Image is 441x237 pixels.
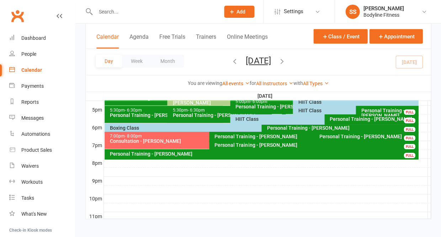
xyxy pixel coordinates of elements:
[86,194,103,203] th: 10pm
[266,125,417,130] div: Personal Training - [PERSON_NAME]
[345,5,360,19] div: SS
[188,80,222,86] strong: You are viewing
[9,126,75,142] a: Automations
[21,51,36,57] div: People
[21,67,42,73] div: Calendar
[298,108,410,113] div: HIIT Class
[93,7,215,17] input: Search...
[283,4,303,20] span: Settings
[21,115,44,121] div: Messages
[21,179,43,185] div: Workouts
[21,195,34,201] div: Tasks
[235,104,347,109] div: Personal Training - [PERSON_NAME]
[21,163,39,169] div: Waivers
[404,135,415,141] div: FULL
[250,80,256,86] strong: for
[152,55,184,68] button: Month
[404,153,415,158] div: FULL
[303,81,329,86] a: All Types
[110,134,305,139] div: 7:00pm
[214,142,417,147] div: Personal Training - [PERSON_NAME]
[21,35,46,41] div: Dashboard
[227,33,267,49] button: Online Meetings
[125,108,142,113] span: - 6:30pm
[361,108,417,118] div: Personal Training - [PERSON_NAME]
[96,55,122,68] button: Day
[9,110,75,126] a: Messages
[9,158,75,174] a: Waivers
[404,118,415,123] div: FULL
[250,99,267,104] span: - 6:00pm
[224,6,254,18] button: Add
[129,33,149,49] button: Agenda
[86,158,103,167] th: 8pm
[86,105,103,114] th: 5pm
[9,62,75,78] a: Calendar
[235,117,410,122] div: HIIT Class
[187,108,204,113] span: - 6:30pm
[86,212,103,221] th: 11pm
[96,33,119,49] button: Calendar
[9,206,75,222] a: What's New
[196,33,216,49] button: Trainers
[9,142,75,158] a: Product Sales
[363,12,404,18] div: Bodyline Fitness
[298,99,417,104] div: HIIT Class
[110,113,222,118] div: Personal Training - [PERSON_NAME]
[122,55,152,68] button: Week
[235,99,347,104] div: 5:00pm
[319,134,417,139] div: Personal Training - [PERSON_NAME]
[172,108,284,113] div: 5:30pm
[110,139,305,144] div: Consultation - [PERSON_NAME]
[86,141,103,150] th: 7pm
[404,144,415,149] div: FULL
[293,80,303,86] strong: with
[9,30,75,46] a: Dashboard
[103,92,427,101] th: [DATE]
[21,131,50,137] div: Automations
[404,127,415,132] div: FULL
[21,147,52,153] div: Product Sales
[172,113,284,118] div: Personal Training - [PERSON_NAME]
[110,108,222,113] div: 5:30pm
[125,134,142,139] span: - 8:00pm
[256,81,293,86] a: All Instructors
[363,5,404,12] div: [PERSON_NAME]
[9,7,26,25] a: Clubworx
[110,125,410,130] div: Boxing Class
[110,151,417,156] div: Personal Training - [PERSON_NAME]
[9,78,75,94] a: Payments
[404,109,415,115] div: FULL
[9,174,75,190] a: Workouts
[9,190,75,206] a: Tasks
[21,211,47,217] div: What's New
[329,117,417,122] div: Personal Training - [PERSON_NAME]
[21,99,39,105] div: Reports
[246,56,271,66] button: [DATE]
[9,94,75,110] a: Reports
[214,134,410,139] div: Personal Training - [PERSON_NAME]
[369,29,423,44] button: Appointment
[86,176,103,185] th: 9pm
[313,29,367,44] button: Class / Event
[159,33,185,49] button: Free Trials
[86,123,103,132] th: 6pm
[237,9,245,15] span: Add
[21,83,44,89] div: Payments
[222,81,250,86] a: All events
[9,46,75,62] a: People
